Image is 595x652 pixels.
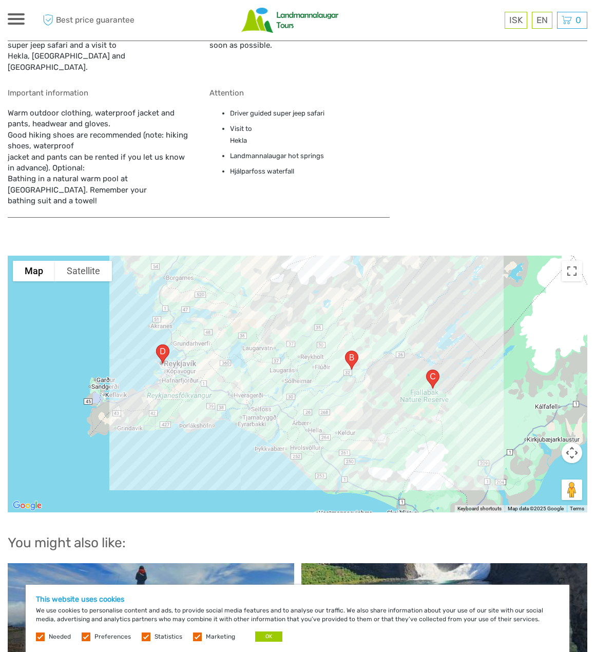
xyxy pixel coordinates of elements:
[152,340,174,368] div: 43W9+FH8, Smiðjustígur, 101 Reykjavík, Iceland
[8,88,188,98] h5: Important information
[8,88,188,207] div: Warm outdoor clothing, waterproof jacket and pants, headwear and gloves. Good hiking shoes are re...
[26,585,569,652] div: We use cookies to personalise content and ads, to provide social media features and to analyse ou...
[230,150,390,162] li: Landmannalaugar hot springs
[10,499,44,512] a: Open this area in Google Maps (opens a new window)
[562,261,582,281] button: Toggle fullscreen view
[532,12,552,29] div: EN
[14,18,116,26] p: We're away right now. Please check back later!
[36,595,559,604] h5: This website uses cookies
[422,366,444,393] div: 208, 851, Iceland
[13,261,55,281] button: Show street map
[570,506,584,511] a: Terms (opens in new tab)
[230,108,390,119] li: Driver guided super jeep safari
[562,443,582,463] button: Map camera controls
[8,535,587,551] h2: You might also like:
[562,480,582,500] button: Drag Pegman onto the map to open Street View
[341,347,362,374] div: Þjórsárdalsvegur, 804, Iceland
[49,632,71,641] label: Needed
[574,15,583,25] span: 0
[230,166,390,177] li: Hjálparfoss waterfall
[509,15,523,25] span: ISK
[118,16,130,28] button: Open LiveChat chat widget
[55,261,112,281] button: Show satellite imagery
[10,499,44,512] img: Google
[206,632,235,641] label: Marketing
[8,9,188,73] div: Pick-up from [GEOGRAPHIC_DATA], driver guided super jeep safari and a visit to Hekla, [GEOGRAPHIC...
[94,632,131,641] label: Preferences
[230,123,390,146] li: Visit to Hekla
[508,506,564,511] span: Map data ©2025 Google
[241,8,338,33] img: Scandinavian Travel
[209,88,390,98] h5: Attention
[255,631,282,642] button: OK
[209,9,390,73] div: Please send us your desired pickup location as soon as possible.
[457,505,502,512] button: Keyboard shortcuts
[155,632,182,641] label: Statistics
[40,12,152,29] span: Best price guarantee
